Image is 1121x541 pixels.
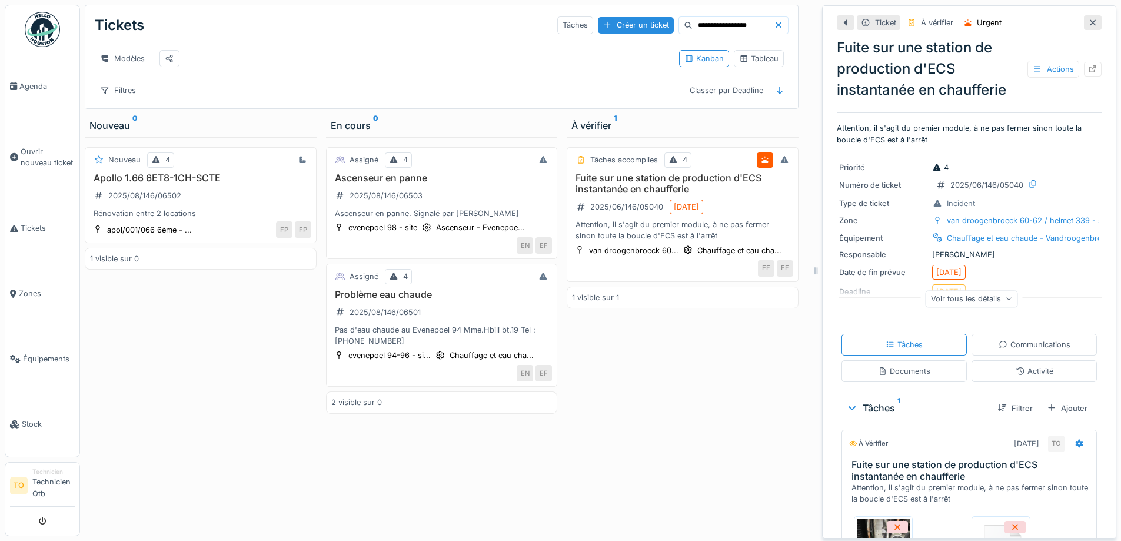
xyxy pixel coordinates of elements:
div: Activité [1016,366,1053,377]
div: EF [535,365,552,381]
div: 1 visible sur 0 [90,253,139,264]
div: Tâches [846,401,988,415]
div: 4 [403,271,408,282]
h3: Problème eau chaude [331,289,553,300]
div: Communications [999,339,1070,350]
div: EF [758,260,774,277]
h3: Ascenseur en panne [331,172,553,184]
div: Kanban [684,53,724,64]
a: Équipements [5,326,79,391]
div: van droogenbroeck 60... [589,245,678,256]
div: apol/001/066 6ème - ... [107,224,192,235]
div: Tickets [95,10,144,41]
div: Responsable [839,249,927,260]
div: 2025/08/146/06503 [350,190,423,201]
div: Classer par Deadline [684,82,769,99]
p: Attention, il s'agit du premier module, à ne pas fermer sinon toute la boucle d'ECS est à l'arrêt [837,122,1102,145]
div: Actions [1027,61,1079,78]
div: 4 [683,154,687,165]
a: Ouvrir nouveau ticket [5,119,79,195]
sup: 0 [373,118,378,132]
div: 4 [932,162,949,173]
div: Filtrer [993,400,1037,416]
div: Attention, il s'agit du premier module, à ne pas fermer sinon toute la boucle d'ECS est à l'arrêt [851,482,1092,505]
div: Tâches [557,16,593,34]
div: Chauffage et eau cha... [450,350,534,361]
div: Ajouter [1042,400,1092,416]
div: van droogenbroeck 60-62 / helmet 339 - site [947,215,1110,226]
div: En cours [331,118,553,132]
a: Tickets [5,195,79,261]
div: À vérifier [571,118,794,132]
div: 4 [165,154,170,165]
div: 2025/06/146/05040 [950,180,1023,191]
h3: Fuite sur une station de production d'ECS instantanée en chaufferie [851,459,1092,482]
div: EF [535,237,552,254]
div: 2025/08/146/06501 [350,307,421,318]
div: Nouveau [89,118,312,132]
sup: 1 [897,401,900,415]
div: Documents [878,366,930,377]
div: EN [517,237,533,254]
sup: 1 [614,118,617,132]
div: Ticket [875,17,896,28]
div: FP [276,221,292,238]
a: Zones [5,261,79,326]
div: Équipement [839,233,927,244]
div: [PERSON_NAME] [839,249,1099,260]
div: [DATE] [674,201,699,213]
h3: Apollo 1.66 6ET8-1CH-SCTE [90,172,311,184]
div: Assigné [350,154,378,165]
div: Pas d'eau chaude au Evenepoel 94 Mme.Hbili bt.19 Tel : [PHONE_NUMBER] [331,324,553,347]
div: À vérifier [921,17,953,28]
div: [DATE] [936,267,962,278]
div: Urgent [977,17,1002,28]
div: [DATE] [1014,438,1039,449]
div: Ascenseur en panne. Signalé par [PERSON_NAME] [331,208,553,219]
span: Équipements [23,353,75,364]
div: FP [295,221,311,238]
span: Tickets [21,223,75,234]
div: Numéro de ticket [839,180,927,191]
div: TO [1048,436,1065,452]
img: Badge_color-CXgf-gQk.svg [25,12,60,47]
li: Technicien Otb [32,467,75,504]
div: Nouveau [108,154,141,165]
div: Attention, il s'agit du premier module, à ne pas fermer sinon toute la boucle d'ECS est à l'arrêt [572,219,793,241]
span: Stock [22,419,75,430]
div: Zone [839,215,927,226]
div: 1 visible sur 1 [572,292,619,303]
div: Ascenseur - Evenepoe... [436,222,525,233]
a: Agenda [5,54,79,119]
div: Tableau [739,53,779,64]
div: 2025/06/146/05040 [590,201,663,213]
div: Rénovation entre 2 locations [90,208,311,219]
div: Incident [947,198,975,209]
div: Filtres [95,82,141,99]
li: TO [10,477,28,494]
div: Fuite sur une station de production d'ECS instantanée en chaufferie [837,37,1102,101]
h3: Fuite sur une station de production d'ECS instantanée en chaufferie [572,172,793,195]
div: Tâches [886,339,923,350]
div: evenepoel 94-96 - si... [348,350,431,361]
div: Date de fin prévue [839,267,927,278]
a: TO TechnicienTechnicien Otb [10,467,75,507]
span: Zones [19,288,75,299]
div: Chauffage et eau cha... [697,245,781,256]
span: Agenda [19,81,75,92]
div: Type de ticket [839,198,927,209]
div: Tâches accomplies [590,154,658,165]
div: EN [517,365,533,381]
div: EF [777,260,793,277]
div: Modèles [95,50,150,67]
div: Assigné [350,271,378,282]
div: Priorité [839,162,927,173]
div: À vérifier [849,439,888,449]
a: Stock [5,391,79,457]
div: 4 [403,154,408,165]
div: Voir tous les détails [926,290,1018,307]
span: Ouvrir nouveau ticket [21,146,75,168]
div: 2 visible sur 0 [331,397,382,408]
div: Créer un ticket [598,17,674,33]
div: 2025/08/146/06502 [108,190,181,201]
